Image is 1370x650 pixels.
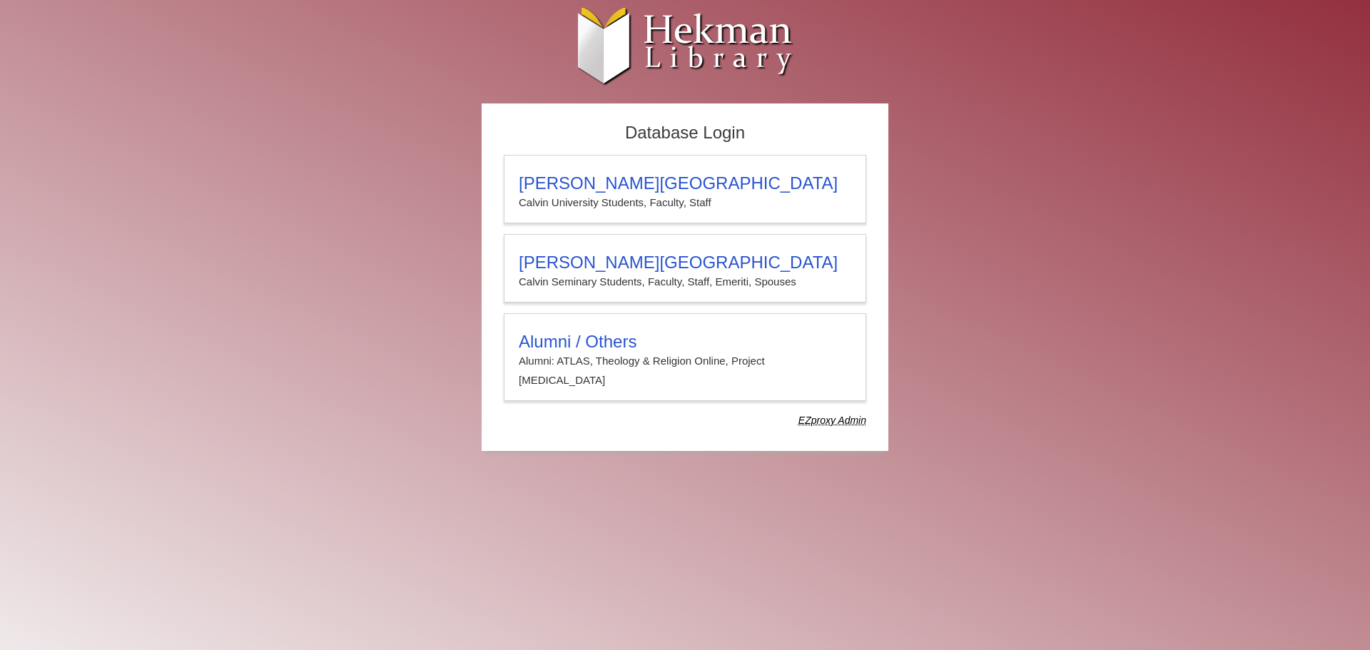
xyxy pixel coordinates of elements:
[504,234,866,303] a: [PERSON_NAME][GEOGRAPHIC_DATA]Calvin Seminary Students, Faculty, Staff, Emeriti, Spouses
[519,253,851,273] h3: [PERSON_NAME][GEOGRAPHIC_DATA]
[519,173,851,193] h3: [PERSON_NAME][GEOGRAPHIC_DATA]
[497,118,873,148] h2: Database Login
[519,193,851,212] p: Calvin University Students, Faculty, Staff
[519,273,851,291] p: Calvin Seminary Students, Faculty, Staff, Emeriti, Spouses
[519,352,851,390] p: Alumni: ATLAS, Theology & Religion Online, Project [MEDICAL_DATA]
[798,415,866,426] dfn: Use Alumni login
[519,332,851,352] h3: Alumni / Others
[504,155,866,223] a: [PERSON_NAME][GEOGRAPHIC_DATA]Calvin University Students, Faculty, Staff
[519,332,851,390] summary: Alumni / OthersAlumni: ATLAS, Theology & Religion Online, Project [MEDICAL_DATA]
